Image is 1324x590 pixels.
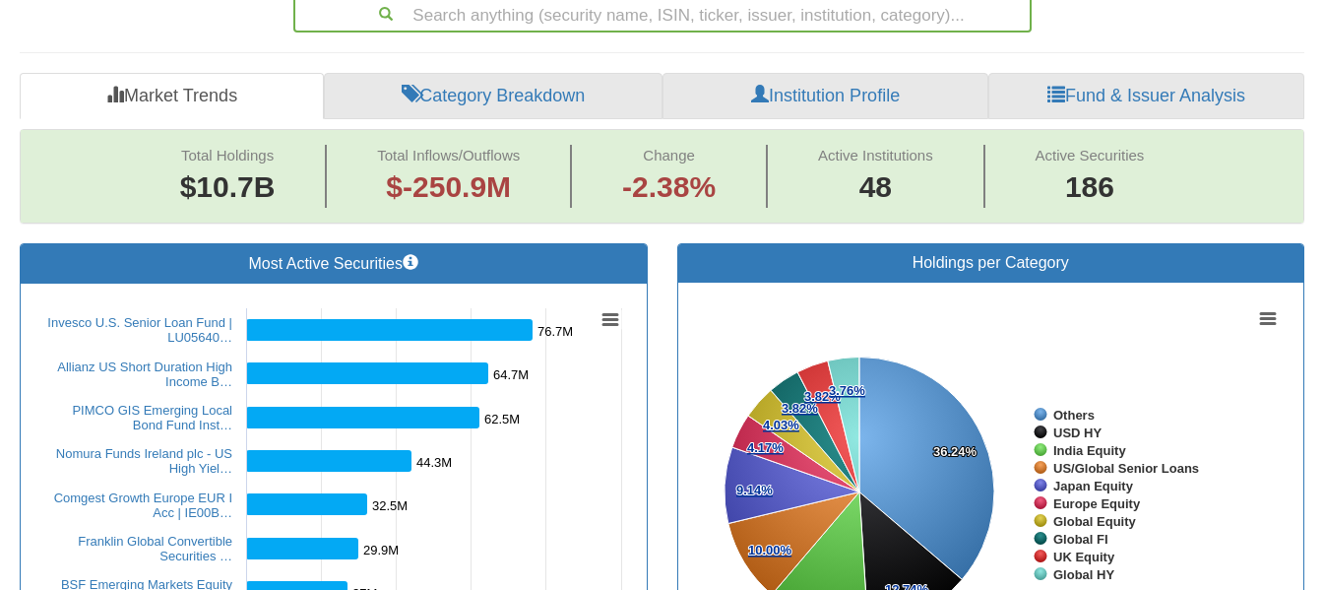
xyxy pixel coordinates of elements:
tspan: 32.5M [372,498,408,513]
tspan: India Equity [1053,443,1126,458]
a: Comgest Growth Europe EUR I Acc | IE00B… [54,491,232,520]
tspan: 10.00% [748,543,792,557]
tspan: 3.82% [804,389,841,404]
h3: Holdings per Category [693,254,1290,272]
h3: Most Active Securities [35,254,632,273]
a: Franklin Global Convertible Securities … [78,534,232,563]
a: Market Trends [20,73,324,120]
a: Category Breakdown [324,73,662,120]
span: $-250.9M [386,170,511,203]
a: Invesco U.S. Senior Loan Fund | LU05640… [47,315,232,345]
tspan: 9.14% [736,483,773,497]
tspan: 4.17% [747,440,784,455]
tspan: US/Global Senior Loans [1053,461,1199,476]
tspan: 76.7M [537,324,573,339]
span: 48 [818,166,933,209]
a: PIMCO GIS Emerging Local Bond Fund Inst… [72,403,232,432]
a: Allianz US Short Duration High Income B… [57,360,232,389]
a: Nomura Funds Ireland plc - US High Yiel… [56,446,232,476]
tspan: 29.9M [363,543,399,557]
tspan: 62.5M [484,412,520,426]
tspan: 3.76% [829,383,865,398]
tspan: 36.24% [933,444,977,459]
tspan: 4.03% [763,418,799,432]
span: Change [643,147,695,164]
tspan: 3.82% [782,401,818,416]
tspan: 64.7M [493,367,529,382]
span: $10.7B [180,170,276,203]
span: 186 [1035,166,1144,209]
span: Total Holdings [181,147,274,164]
tspan: Global HY [1053,567,1114,582]
tspan: Global FI [1053,532,1108,547]
tspan: UK Equity [1053,550,1115,564]
span: Active Institutions [818,147,933,164]
tspan: Global Equity [1053,514,1137,529]
tspan: Others [1053,408,1095,423]
tspan: Japan Equity [1053,479,1134,493]
a: Fund & Issuer Analysis [988,73,1304,120]
tspan: Europe Equity [1053,496,1141,511]
a: Institution Profile [662,73,988,120]
span: -2.38% [622,166,716,209]
tspan: 44.3M [416,455,452,470]
span: Active Securities [1035,147,1144,164]
tspan: USD HY [1053,426,1102,440]
span: Total Inflows/Outflows [377,147,520,164]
